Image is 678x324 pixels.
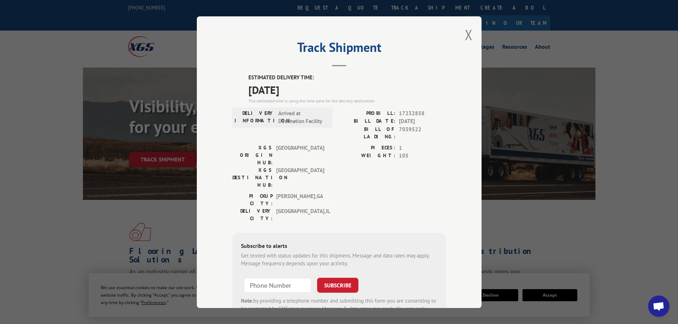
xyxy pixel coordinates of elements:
[648,296,669,317] div: Open chat
[276,166,324,188] span: [GEOGRAPHIC_DATA]
[248,74,446,82] label: ESTIMATED DELIVERY TIME:
[248,81,446,97] span: [DATE]
[232,207,273,222] label: DELIVERY CITY:
[232,192,273,207] label: PICKUP CITY:
[244,277,311,292] input: Phone Number
[241,241,437,251] div: Subscribe to alerts
[232,166,273,188] label: XGS DESTINATION HUB:
[276,192,324,207] span: [PERSON_NAME] , GA
[276,207,324,222] span: [GEOGRAPHIC_DATA] , IL
[339,144,395,152] label: PIECES:
[278,109,326,125] span: Arrived at Destination Facility
[339,152,395,160] label: WEIGHT:
[248,97,446,104] div: The estimated time is using the time zone for the delivery destination.
[276,144,324,166] span: [GEOGRAPHIC_DATA]
[399,125,446,140] span: 7039522
[241,297,437,321] div: by providing a telephone number and submitting this form you are consenting to be contacted by SM...
[317,277,358,292] button: SUBSCRIBE
[241,297,253,304] strong: Note:
[465,25,473,44] button: Close modal
[399,152,446,160] span: 105
[232,42,446,56] h2: Track Shipment
[399,117,446,126] span: [DATE]
[339,109,395,117] label: PROBILL:
[399,144,446,152] span: 1
[235,109,275,125] label: DELIVERY INFORMATION:
[339,125,395,140] label: BILL OF LADING:
[399,109,446,117] span: 17232858
[339,117,395,126] label: BILL DATE:
[232,144,273,166] label: XGS ORIGIN HUB:
[241,251,437,267] div: Get texted with status updates for this shipment. Message and data rates may apply. Message frequ...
